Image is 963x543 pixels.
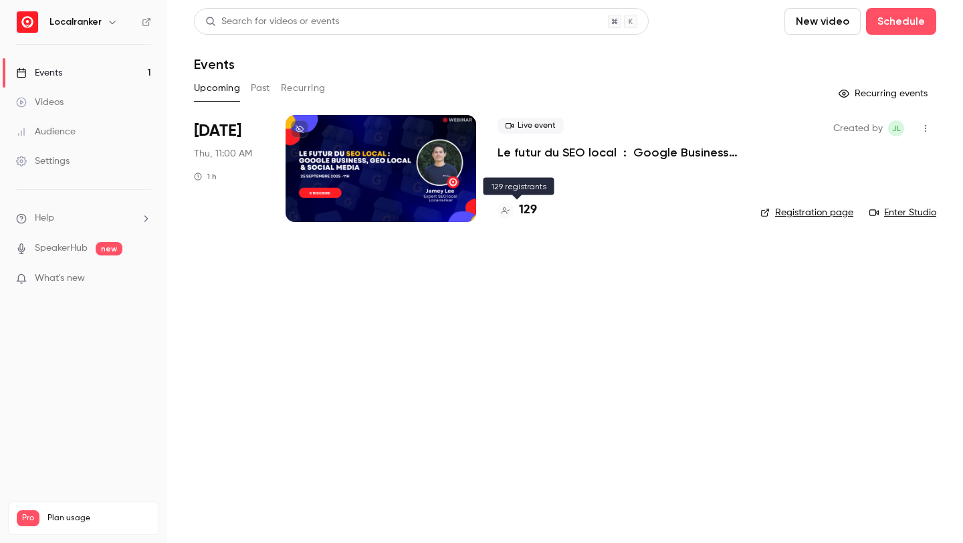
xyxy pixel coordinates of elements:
[35,271,85,286] span: What's new
[866,8,936,35] button: Schedule
[194,56,235,72] h1: Events
[96,242,122,255] span: new
[281,78,326,99] button: Recurring
[17,11,38,33] img: Localranker
[205,15,339,29] div: Search for videos or events
[35,241,88,255] a: SpeakerHub
[784,8,861,35] button: New video
[833,120,883,136] span: Created by
[498,144,739,160] a: Le futur du SEO local : Google Business Profile, GEO & Social media
[194,115,264,222] div: Sep 25 Thu, 11:00 AM (Europe/Paris)
[47,513,150,524] span: Plan usage
[16,96,64,109] div: Videos
[35,211,54,225] span: Help
[16,66,62,80] div: Events
[194,78,240,99] button: Upcoming
[519,201,537,219] h4: 129
[833,83,936,104] button: Recurring events
[892,120,901,136] span: JL
[869,206,936,219] a: Enter Studio
[251,78,270,99] button: Past
[194,120,241,142] span: [DATE]
[498,201,537,219] a: 129
[760,206,853,219] a: Registration page
[16,125,76,138] div: Audience
[194,147,252,160] span: Thu, 11:00 AM
[194,171,217,182] div: 1 h
[888,120,904,136] span: Jamey Lee
[17,510,39,526] span: Pro
[49,15,102,29] h6: Localranker
[16,211,151,225] li: help-dropdown-opener
[16,154,70,168] div: Settings
[498,118,564,134] span: Live event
